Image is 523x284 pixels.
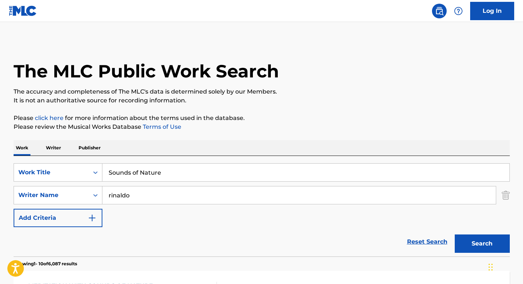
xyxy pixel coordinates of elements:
p: Publisher [76,140,103,156]
img: search [435,7,444,15]
button: Search [455,234,510,253]
p: It is not an authoritative source for recording information. [14,96,510,105]
a: Log In [470,2,514,20]
img: Delete Criterion [502,186,510,204]
button: Add Criteria [14,209,102,227]
h1: The MLC Public Work Search [14,60,279,82]
img: help [454,7,463,15]
p: Please review the Musical Works Database [14,123,510,131]
p: The accuracy and completeness of The MLC's data is determined solely by our Members. [14,87,510,96]
img: MLC Logo [9,6,37,16]
a: Public Search [432,4,447,18]
iframe: Chat Widget [486,249,523,284]
a: click here [35,114,63,121]
a: Terms of Use [141,123,181,130]
a: Reset Search [403,234,451,250]
p: Writer [44,140,63,156]
div: Drag [489,256,493,278]
p: Please for more information about the terms used in the database. [14,114,510,123]
div: Writer Name [18,191,84,200]
div: Work Title [18,168,84,177]
p: Work [14,140,30,156]
div: Help [451,4,466,18]
p: Showing 1 - 10 of 6,087 results [14,261,77,267]
form: Search Form [14,163,510,256]
img: 9d2ae6d4665cec9f34b9.svg [88,214,97,222]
